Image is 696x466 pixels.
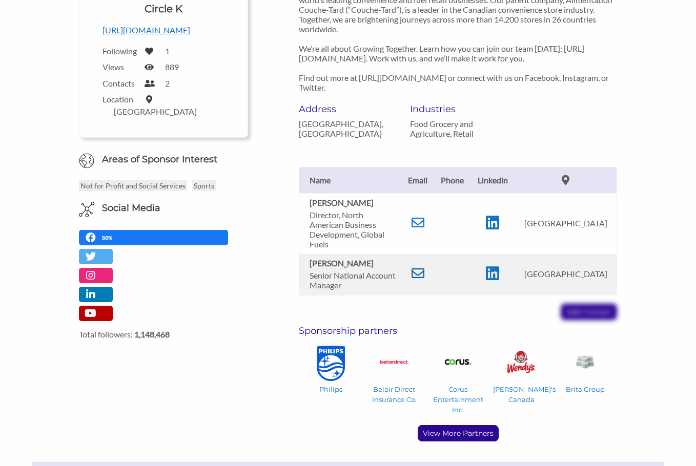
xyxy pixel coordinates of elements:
[434,167,470,193] th: Phone
[444,358,472,367] img: Corus Entertainment Inc. Logo
[317,346,345,382] img: Philips Logo
[165,46,170,56] label: 1
[71,153,256,166] h6: Areas of Sponsor Interest
[418,426,498,441] p: View More Partners
[520,218,611,228] p: [GEOGRAPHIC_DATA]
[365,384,423,405] p: Belair Direct Insurance Co.
[114,107,197,116] label: [GEOGRAPHIC_DATA]
[103,78,138,88] label: Contacts
[507,351,536,373] img: Wendy's Canada Logo
[302,384,359,394] p: Philips
[192,180,216,191] p: Sports
[380,360,408,365] img: Belair Direct Insurance Co. Logo
[557,384,614,394] p: Brita Group
[103,62,138,72] label: Views
[520,269,611,279] p: [GEOGRAPHIC_DATA]
[299,167,401,193] th: Name
[79,329,248,339] label: Total followers:
[134,329,170,339] strong: 1,148,468
[79,202,94,217] img: Social Media Icon
[310,198,374,207] b: [PERSON_NAME]
[429,384,487,415] p: Corus Entertainment Inc.
[571,351,599,372] img: Brita Group Logo
[310,258,374,268] b: [PERSON_NAME]
[299,325,617,336] h6: Sponsorship partners
[299,103,395,115] h6: Address
[410,119,506,138] p: Food Grocery and Agriculture, Retail
[165,78,170,88] label: 2
[299,119,395,138] p: [GEOGRAPHIC_DATA], [GEOGRAPHIC_DATA]
[310,270,397,290] p: Senior National Account Manager
[103,94,138,104] label: Location
[493,384,550,405] p: [PERSON_NAME]'s Canada
[470,167,515,193] th: Linkedin
[79,180,187,191] p: Not for Profit and Social Services
[145,2,182,16] h1: Circle K
[401,167,434,193] th: Email
[310,210,397,249] p: Director, North American Business Development, Global Fuels
[103,24,224,37] p: [URL][DOMAIN_NAME]
[165,62,179,72] label: 889
[79,153,94,168] img: Globe Icon
[102,202,160,215] h6: Social Media
[102,233,115,243] p: 88%
[103,46,138,56] label: Following
[410,103,506,115] h6: Industries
